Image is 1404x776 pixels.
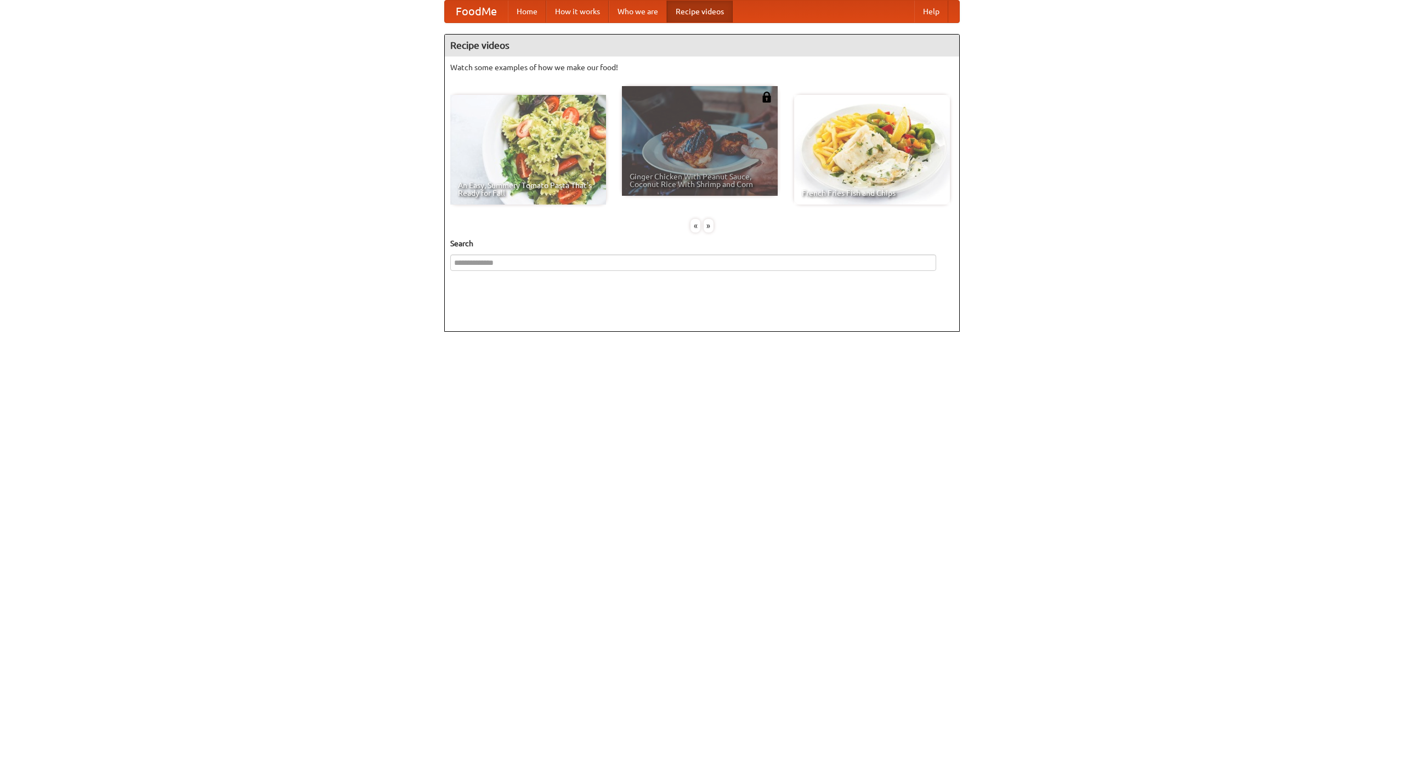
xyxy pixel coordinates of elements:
[667,1,733,22] a: Recipe videos
[546,1,609,22] a: How it works
[445,1,508,22] a: FoodMe
[458,182,598,197] span: An Easy, Summery Tomato Pasta That's Ready for Fall
[761,92,772,103] img: 483408.png
[690,219,700,233] div: «
[508,1,546,22] a: Home
[445,35,959,56] h4: Recipe videos
[704,219,714,233] div: »
[802,189,942,197] span: French Fries Fish and Chips
[450,95,606,205] a: An Easy, Summery Tomato Pasta That's Ready for Fall
[794,95,950,205] a: French Fries Fish and Chips
[450,238,954,249] h5: Search
[609,1,667,22] a: Who we are
[450,62,954,73] p: Watch some examples of how we make our food!
[914,1,948,22] a: Help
